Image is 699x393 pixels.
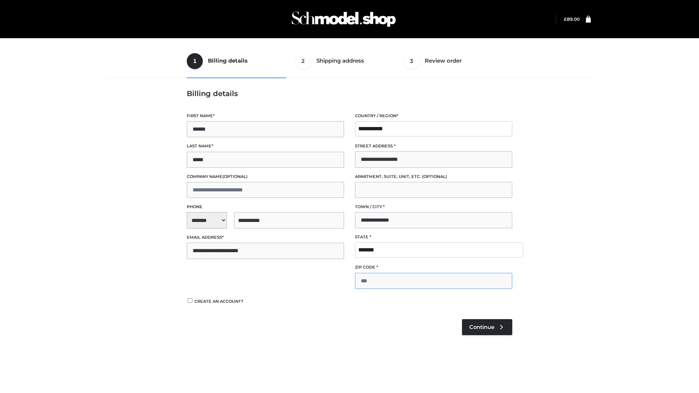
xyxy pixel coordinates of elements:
input: Create an account? [187,298,193,303]
span: Create an account? [194,299,244,304]
label: Phone [187,203,344,210]
label: Company name [187,173,344,180]
span: (optional) [422,174,447,179]
span: £ [564,16,567,22]
label: Last name [187,143,344,150]
a: £89.00 [564,16,580,22]
label: Street address [355,143,512,150]
label: State [355,234,512,241]
span: Continue [469,324,494,330]
span: (optional) [222,174,248,179]
label: Town / City [355,203,512,210]
bdi: 89.00 [564,16,580,22]
label: Country / Region [355,112,512,119]
label: Apartment, suite, unit, etc. [355,173,512,180]
a: Continue [462,319,512,335]
label: ZIP Code [355,264,512,271]
label: Email address [187,234,344,241]
img: Schmodel Admin 964 [289,5,398,33]
label: First name [187,112,344,119]
h3: Billing details [187,89,512,98]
